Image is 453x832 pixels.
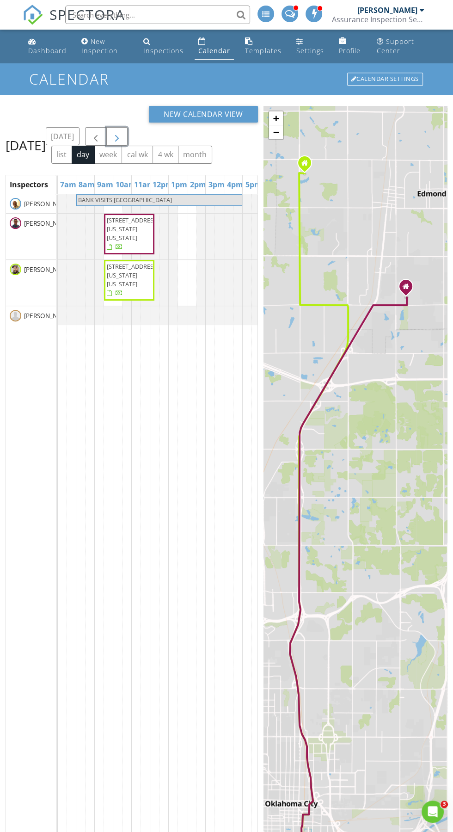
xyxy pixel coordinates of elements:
a: Settings [292,33,327,60]
button: week [94,146,122,164]
div: New Inspection [81,37,118,55]
iframe: Intercom live chat [422,801,444,823]
a: 11am [132,177,157,192]
a: 7am [58,177,79,192]
button: day [72,146,95,164]
img: default-user-f0147aede5fd5fa78ca7ade42f37bd4542148d508eef1c3d3ea960f66861d68b.jpg [10,310,21,321]
a: Zoom in [269,111,283,125]
span: 3 [441,801,448,808]
a: Dashboard [24,33,70,60]
a: 10am [113,177,138,192]
a: Calendar [195,33,234,60]
span: [PERSON_NAME] [22,311,74,320]
button: list [51,146,72,164]
a: Templates [241,33,285,60]
div: Assurance Inspection Services LLC [332,15,424,24]
span: [PERSON_NAME] [22,219,74,228]
span: [STREET_ADDRESS][US_STATE][US_STATE] [107,216,159,242]
span: [PERSON_NAME] [22,265,74,274]
div: 3005 rankin terrace, Edmond OK 73013 [406,286,411,292]
a: Zoom out [269,125,283,139]
div: Profile [338,46,360,55]
button: Previous day [85,127,107,146]
h1: Calendar [29,71,423,87]
div: Inspections [143,46,184,55]
span: [STREET_ADDRESS][US_STATE][US_STATE] [107,262,159,288]
div: Settings [296,46,324,55]
button: cal wk [122,146,153,164]
img: 20211004_065554.jpg [10,217,21,229]
button: [DATE] [46,127,80,145]
a: 3pm [206,177,226,192]
a: 8am [76,177,97,192]
img: The Best Home Inspection Software - Spectora [23,5,43,25]
button: 4 wk [153,146,178,164]
a: Support Center [373,33,429,60]
span: Inspectors [10,179,48,190]
div: 808 Adam Ct , Edmond OK 73003 [305,163,310,168]
span: SPECTORA [49,5,125,24]
a: 5pm [243,177,263,192]
input: Search everything... [65,6,250,24]
button: Next day [106,127,128,146]
a: 1pm [169,177,190,192]
div: [PERSON_NAME] [357,6,417,15]
a: 12pm [150,177,175,192]
a: 9am [95,177,116,192]
a: Profile [335,33,366,60]
h2: [DATE] [6,136,46,154]
div: Support Center [377,37,414,55]
div: Calendar Settings [347,73,423,86]
div: Dashboard [28,46,67,55]
button: New Calendar View [149,106,258,123]
a: New Inspection [78,33,132,60]
a: 4pm [224,177,245,192]
img: 1858082027.png [10,198,21,210]
a: Calendar Settings [346,72,424,86]
button: month [178,146,212,164]
img: 20240802_12_27_55.4580500.jpg [10,264,21,275]
a: 2pm [187,177,208,192]
span: [PERSON_NAME] [22,199,74,209]
div: Calendar [198,46,230,55]
div: Templates [245,46,281,55]
span: BANK VISITS [GEOGRAPHIC_DATA] [78,196,172,204]
a: SPECTORA [23,12,125,32]
a: Inspections [140,33,187,60]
